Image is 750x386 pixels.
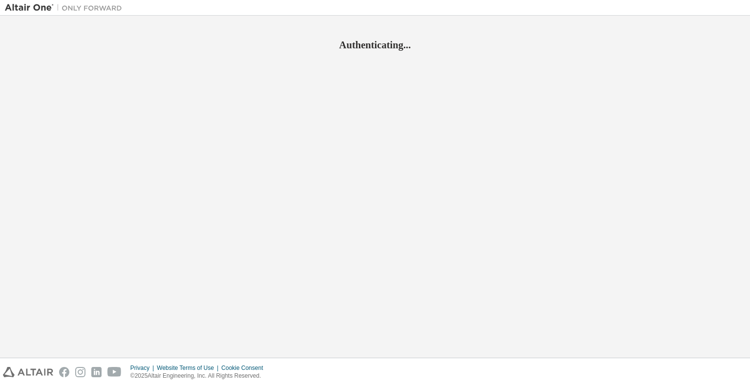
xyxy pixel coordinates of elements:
[107,367,122,377] img: youtube.svg
[130,364,157,372] div: Privacy
[75,367,85,377] img: instagram.svg
[5,39,745,51] h2: Authenticating...
[157,364,221,372] div: Website Terms of Use
[3,367,53,377] img: altair_logo.svg
[130,372,269,380] p: © 2025 Altair Engineering, Inc. All Rights Reserved.
[221,364,269,372] div: Cookie Consent
[91,367,102,377] img: linkedin.svg
[5,3,127,13] img: Altair One
[59,367,69,377] img: facebook.svg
